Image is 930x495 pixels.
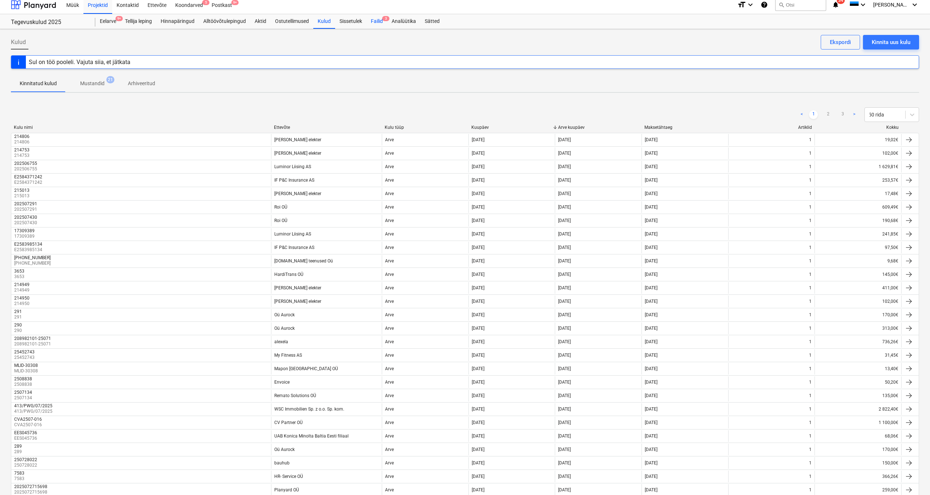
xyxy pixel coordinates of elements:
[558,258,571,264] div: [DATE]
[14,174,42,179] div: E2584371242
[815,269,901,280] div: 145,00€
[385,326,394,331] div: Arve
[274,151,321,156] div: [PERSON_NAME] elekter
[472,151,484,156] div: [DATE]
[471,125,552,130] div: Kuupäev
[809,110,818,119] a: Page 1 is your current page
[558,245,571,250] div: [DATE]
[815,376,901,388] div: 50,20€
[366,14,387,29] div: Failid
[385,151,394,156] div: Arve
[199,14,250,29] div: Alltöövõtulepingud
[14,314,23,320] p: 291
[815,336,901,348] div: 736,26€
[14,242,42,247] div: E2583985134
[809,191,812,196] div: 1
[274,460,290,466] div: bauhub
[385,272,394,277] div: Arve
[558,151,571,156] div: [DATE]
[872,37,910,47] div: Kinnita uus kulu
[274,447,295,452] div: Oü Aurock
[809,366,812,371] div: 1
[809,272,812,277] div: 1
[14,125,268,130] div: Kulu nimi
[14,368,39,374] p: MLID-30308
[14,417,42,422] div: CVA2507-016
[815,471,901,482] div: 366,26€
[472,258,484,264] div: [DATE]
[809,353,812,358] div: 1
[558,178,571,183] div: [DATE]
[472,474,484,479] div: [DATE]
[472,178,484,183] div: [DATE]
[274,326,295,331] div: Oü Aurock
[645,178,658,183] div: [DATE]
[645,380,658,385] div: [DATE]
[385,312,394,317] div: Arve
[645,339,658,344] div: [DATE]
[809,231,812,237] div: 1
[385,447,394,452] div: Arve
[809,299,812,304] div: 1
[815,134,901,146] div: 19,02€
[472,191,484,196] div: [DATE]
[335,14,366,29] a: Sissetulek
[558,474,571,479] div: [DATE]
[815,403,901,415] div: 2 822,40€
[558,420,571,425] div: [DATE]
[809,137,812,142] div: 1
[14,309,22,314] div: 291
[11,19,87,26] div: Tegevuskulud 2025
[645,245,658,250] div: [DATE]
[115,16,123,21] span: 9+
[558,460,571,466] div: [DATE]
[313,14,335,29] a: Kulud
[472,447,484,452] div: [DATE]
[14,296,30,301] div: 214950
[121,14,156,29] div: Tellija leping
[809,245,812,250] div: 1
[558,447,571,452] div: [DATE]
[29,59,130,66] div: Sul on töö pooleli. Vajuta siia, et jätkata
[156,14,199,29] div: Hinnapäringud
[809,447,812,452] div: 1
[558,125,639,130] div: Arve kuupäev
[14,255,51,260] div: [PHONE_NUMBER]
[274,433,349,439] div: UAB Konica Minolta Baltia Eesti filiaal
[558,272,571,277] div: [DATE]
[815,417,901,428] div: 1 100,00€
[387,14,420,29] div: Analüütika
[14,260,52,266] p: [PHONE_NUMBER]
[558,191,571,196] div: [DATE]
[14,484,47,489] div: 2025072715698
[274,393,316,398] div: Remato Solutions OÜ
[274,407,344,412] div: WSC Immobilien Sp. z o.o. Sp. kom.
[815,322,901,334] div: 313,00€
[815,349,901,361] div: 31,45€
[472,205,484,210] div: [DATE]
[14,349,35,355] div: 25452743
[558,205,571,210] div: [DATE]
[815,430,901,442] div: 68,06€
[809,258,812,264] div: 1
[809,205,812,210] div: 1
[14,188,30,193] div: 215013
[14,449,23,455] p: 289
[645,393,658,398] div: [DATE]
[558,164,571,169] div: [DATE]
[14,457,37,462] div: 250728022
[644,125,725,130] div: Maksetähtaeg
[385,231,394,237] div: Arve
[645,137,658,142] div: [DATE]
[385,380,394,385] div: Arve
[472,285,484,290] div: [DATE]
[14,336,51,341] div: 208982101-25071
[14,206,39,213] p: 202507291
[472,433,484,439] div: [DATE]
[14,390,32,395] div: 2507134
[809,218,812,223] div: 1
[420,14,444,29] a: Sätted
[645,231,658,237] div: [DATE]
